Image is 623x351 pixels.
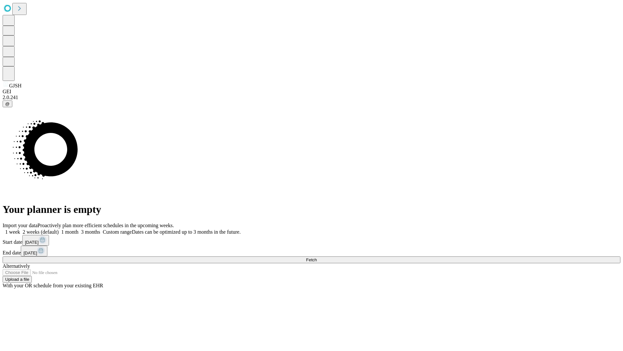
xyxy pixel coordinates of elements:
span: 3 months [81,229,100,235]
span: GJSH [9,83,21,88]
div: Start date [3,235,620,246]
span: With your OR schedule from your existing EHR [3,283,103,288]
span: Alternatively [3,263,30,269]
span: Import your data [3,223,38,228]
span: [DATE] [23,251,37,255]
span: Fetch [306,257,317,262]
button: Fetch [3,256,620,263]
div: End date [3,246,620,256]
span: @ [5,101,10,106]
div: 2.0.241 [3,95,620,100]
span: 2 weeks (default) [23,229,59,235]
button: [DATE] [22,235,49,246]
span: 1 month [61,229,79,235]
h1: Your planner is empty [3,203,620,215]
button: @ [3,100,12,107]
div: GEI [3,89,620,95]
span: Custom range [103,229,132,235]
span: 1 week [5,229,20,235]
span: Proactively plan more efficient schedules in the upcoming weeks. [38,223,174,228]
button: [DATE] [21,246,47,256]
span: Dates can be optimized up to 3 months in the future. [132,229,240,235]
span: [DATE] [25,240,39,245]
button: Upload a file [3,276,32,283]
